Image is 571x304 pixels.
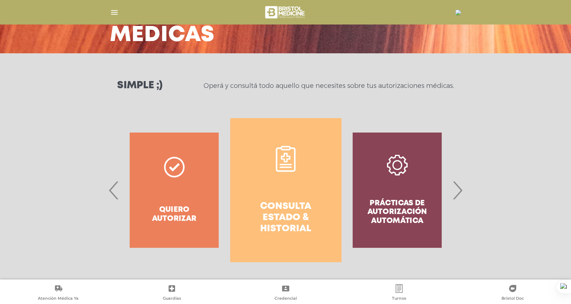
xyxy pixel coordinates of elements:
h3: Autorizaciones médicas [110,7,312,45]
img: Cober_menu-lines-white.svg [110,8,119,17]
span: Guardias [163,296,181,302]
span: Bristol Doc [501,296,524,302]
h4: Consulta estado & historial [243,201,329,235]
span: Turnos [392,296,406,302]
span: Credencial [275,296,297,302]
p: Operá y consultá todo aquello que necesites sobre tus autorizaciones médicas. [204,81,454,90]
a: Bristol Doc [456,284,570,303]
img: 15868 [455,10,461,15]
a: Atención Médica Ya [1,284,115,303]
a: Credencial [229,284,342,303]
a: Turnos [342,284,456,303]
span: Next [450,171,464,210]
img: bristol-medicine-blanco.png [264,4,307,21]
span: Atención Médica Ya [38,296,79,302]
h3: Simple ;) [117,81,162,91]
a: Guardias [115,284,228,303]
span: Previous [107,171,121,210]
a: Consulta estado & historial [230,118,342,262]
